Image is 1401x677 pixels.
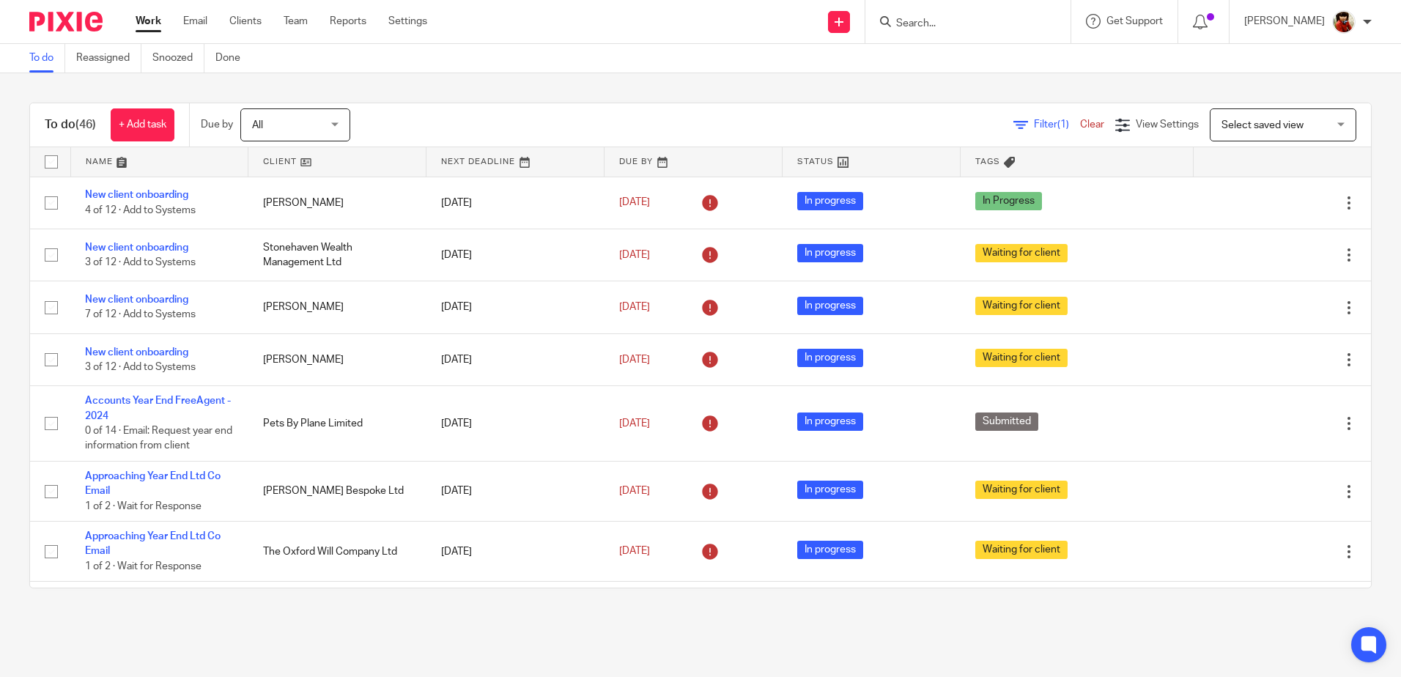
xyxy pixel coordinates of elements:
[248,229,426,281] td: Stonehaven Wealth Management Ltd
[975,297,1068,315] span: Waiting for client
[85,347,188,358] a: New client onboarding
[1034,119,1080,130] span: Filter
[975,349,1068,367] span: Waiting for client
[152,44,204,73] a: Snoozed
[1332,10,1356,34] img: Phil%20Baby%20pictures%20(3).JPG
[85,396,231,421] a: Accounts Year End FreeAgent - 2024
[248,177,426,229] td: [PERSON_NAME]
[1244,14,1325,29] p: [PERSON_NAME]
[895,18,1027,31] input: Search
[619,250,650,260] span: [DATE]
[426,333,605,385] td: [DATE]
[29,12,103,32] img: Pixie
[183,14,207,29] a: Email
[215,44,251,73] a: Done
[85,295,188,305] a: New client onboarding
[248,582,426,642] td: [PERSON_NAME] Construction Ltd
[85,471,221,496] a: Approaching Year End Ltd Co Email
[1106,16,1163,26] span: Get Support
[975,413,1038,431] span: Submitted
[426,281,605,333] td: [DATE]
[426,229,605,281] td: [DATE]
[45,117,96,133] h1: To do
[85,501,202,511] span: 1 of 2 · Wait for Response
[619,355,650,365] span: [DATE]
[85,190,188,200] a: New client onboarding
[201,117,233,132] p: Due by
[797,192,863,210] span: In progress
[111,108,174,141] a: + Add task
[85,243,188,253] a: New client onboarding
[388,14,427,29] a: Settings
[85,205,196,215] span: 4 of 12 · Add to Systems
[330,14,366,29] a: Reports
[975,541,1068,559] span: Waiting for client
[248,333,426,385] td: [PERSON_NAME]
[426,386,605,462] td: [DATE]
[85,310,196,320] span: 7 of 12 · Add to Systems
[1057,119,1069,130] span: (1)
[797,541,863,559] span: In progress
[426,582,605,642] td: [DATE]
[29,44,65,73] a: To do
[75,119,96,130] span: (46)
[426,177,605,229] td: [DATE]
[619,418,650,429] span: [DATE]
[797,297,863,315] span: In progress
[284,14,308,29] a: Team
[797,244,863,262] span: In progress
[797,349,863,367] span: In progress
[248,522,426,582] td: The Oxford Will Company Ltd
[248,461,426,521] td: [PERSON_NAME] Bespoke Ltd
[85,257,196,267] span: 3 of 12 · Add to Systems
[1136,119,1199,130] span: View Settings
[1080,119,1104,130] a: Clear
[426,522,605,582] td: [DATE]
[619,302,650,312] span: [DATE]
[619,198,650,208] span: [DATE]
[252,120,263,130] span: All
[85,426,232,451] span: 0 of 14 · Email: Request year end information from client
[797,481,863,499] span: In progress
[975,192,1042,210] span: In Progress
[85,561,202,571] span: 1 of 2 · Wait for Response
[1221,120,1304,130] span: Select saved view
[248,281,426,333] td: [PERSON_NAME]
[619,486,650,496] span: [DATE]
[76,44,141,73] a: Reassigned
[797,413,863,431] span: In progress
[975,158,1000,166] span: Tags
[619,547,650,557] span: [DATE]
[229,14,262,29] a: Clients
[85,362,196,372] span: 3 of 12 · Add to Systems
[85,531,221,556] a: Approaching Year End Ltd Co Email
[975,481,1068,499] span: Waiting for client
[975,244,1068,262] span: Waiting for client
[136,14,161,29] a: Work
[426,461,605,521] td: [DATE]
[248,386,426,462] td: Pets By Plane Limited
